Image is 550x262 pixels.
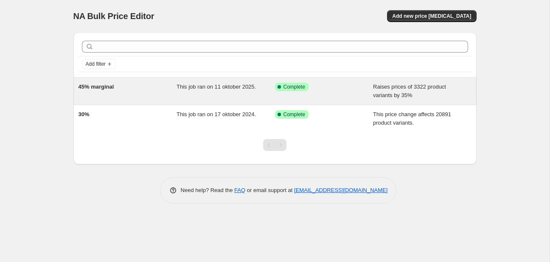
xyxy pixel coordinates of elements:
[283,111,305,118] span: Complete
[387,10,476,22] button: Add new price [MEDICAL_DATA]
[373,84,446,98] span: Raises prices of 3322 product variants by 35%
[373,111,451,126] span: This price change affects 20891 product variants.
[79,84,114,90] span: 45% marginal
[73,11,154,21] span: NA Bulk Price Editor
[181,187,235,193] span: Need help? Read the
[79,111,90,117] span: 30%
[392,13,471,20] span: Add new price [MEDICAL_DATA]
[294,187,387,193] a: [EMAIL_ADDRESS][DOMAIN_NAME]
[263,139,286,151] nav: Pagination
[177,84,256,90] span: This job ran on 11 oktober 2025.
[283,84,305,90] span: Complete
[245,187,294,193] span: or email support at
[177,111,256,117] span: This job ran on 17 oktober 2024.
[234,187,245,193] a: FAQ
[86,61,106,67] span: Add filter
[82,59,116,69] button: Add filter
